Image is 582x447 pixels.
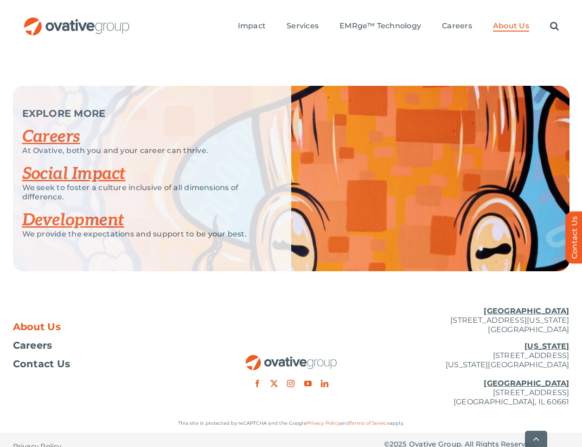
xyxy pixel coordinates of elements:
a: About Us [493,21,529,32]
span: EMRge™ Technology [339,21,421,31]
span: Services [287,21,319,31]
a: instagram [287,380,294,387]
a: Careers [442,21,472,32]
a: EMRge™ Technology [339,21,421,32]
p: We provide the expectations and support to be your best. [22,230,268,239]
a: Privacy Policy [307,420,340,426]
u: [GEOGRAPHIC_DATA] [484,379,569,388]
a: facebook [254,380,261,387]
a: twitter [270,380,278,387]
p: At Ovative, both you and your career can thrive. [22,146,268,155]
a: Impact [238,21,266,32]
a: linkedin [321,380,328,387]
nav: Menu [238,12,559,41]
a: OG_Full_horizontal_RGB [23,16,130,25]
a: Contact Us [13,359,198,369]
a: Careers [13,341,198,350]
a: youtube [304,380,312,387]
span: Impact [238,21,266,31]
span: About Us [493,21,529,31]
p: We seek to foster a culture inclusive of all dimensions of difference. [22,183,268,202]
span: About Us [13,322,61,332]
a: Services [287,21,319,32]
span: Careers [13,341,52,350]
a: OG_Full_horizontal_RGB [245,354,338,363]
p: EXPLORE MORE [22,109,268,118]
span: Careers [442,21,472,31]
a: Development [22,210,124,230]
a: About Us [13,322,198,332]
a: Terms of Service [350,420,390,426]
u: [US_STATE] [524,342,569,351]
a: Social Impact [22,164,126,184]
u: [GEOGRAPHIC_DATA] [484,307,569,315]
p: This site is protected by reCAPTCHA and the Google and apply. [13,419,569,428]
a: Careers [22,127,80,147]
a: Search [550,21,559,32]
p: [STREET_ADDRESS][US_STATE] [GEOGRAPHIC_DATA] [384,307,569,334]
span: Contact Us [13,359,70,369]
nav: Footer Menu [13,322,198,369]
p: [STREET_ADDRESS] [US_STATE][GEOGRAPHIC_DATA] [STREET_ADDRESS] [GEOGRAPHIC_DATA], IL 60661 [384,342,569,407]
